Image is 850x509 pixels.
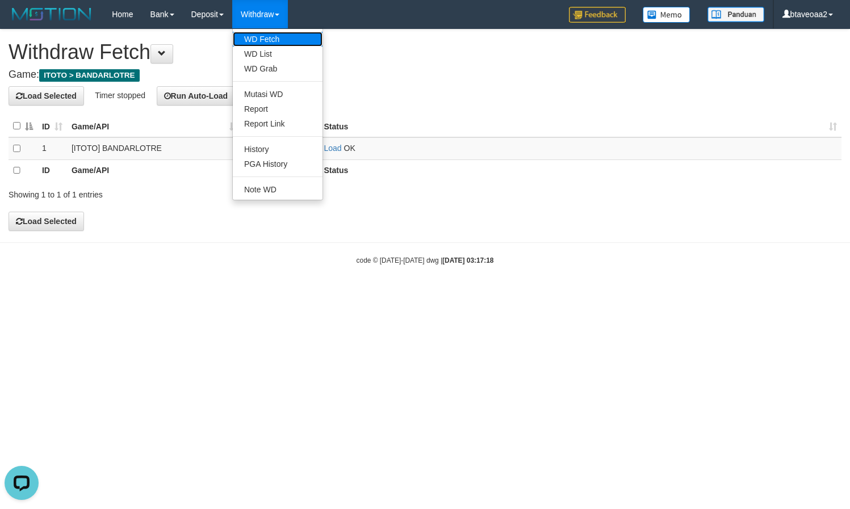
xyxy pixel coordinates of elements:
[67,159,242,181] th: Game/API
[233,142,323,157] a: History
[5,5,39,39] button: Open LiveChat chat widget
[37,137,67,159] td: 1
[344,144,355,153] span: OK
[37,115,67,137] th: ID: activate to sort column ascending
[233,182,323,197] a: Note WD
[643,7,690,23] img: Button%20Memo.svg
[707,7,764,22] img: panduan.png
[324,144,341,153] a: Load
[319,159,841,181] th: Status
[9,6,95,23] img: MOTION_logo.png
[67,115,242,137] th: Game/API: activate to sort column ascending
[233,87,323,102] a: Mutasi WD
[9,69,841,81] h4: Game:
[233,47,323,61] a: WD List
[569,7,626,23] img: Feedback.jpg
[442,256,493,264] strong: [DATE] 03:17:18
[157,86,236,106] button: Run Auto-Load
[67,137,242,159] td: [ITOTO] BANDARLOTRE
[233,116,323,131] a: Report Link
[9,41,841,64] h1: Withdraw Fetch
[233,61,323,76] a: WD Grab
[37,159,67,181] th: ID
[357,256,494,264] small: code © [DATE]-[DATE] dwg |
[319,115,841,137] th: Status: activate to sort column ascending
[95,90,145,99] span: Timer stopped
[9,212,84,231] button: Load Selected
[233,32,323,47] a: WD Fetch
[233,102,323,116] a: Report
[9,184,346,200] div: Showing 1 to 1 of 1 entries
[9,86,84,106] button: Load Selected
[233,157,323,171] a: PGA History
[39,69,140,82] span: ITOTO > BANDARLOTRE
